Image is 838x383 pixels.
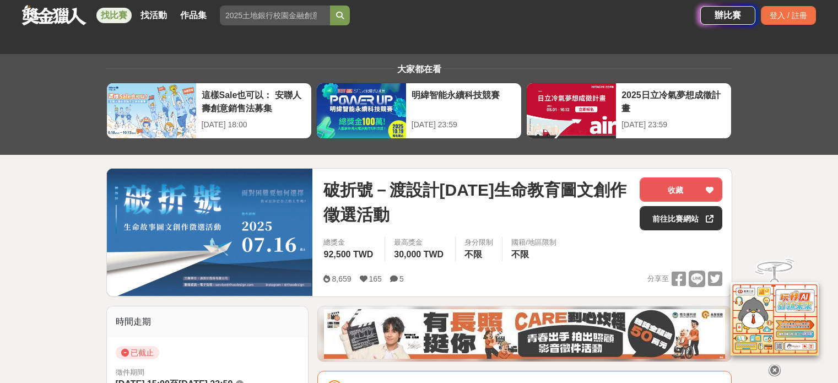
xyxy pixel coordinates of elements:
[136,8,171,23] a: 找活動
[202,89,306,114] div: 這樣Sale也可以： 安聯人壽創意銷售法募集
[202,119,306,131] div: [DATE] 18:00
[700,6,755,25] a: 辦比賽
[412,119,516,131] div: [DATE] 23:59
[323,237,376,248] span: 總獎金
[220,6,330,25] input: 2025土地銀行校園金融創意挑戰賽：從你出發 開啟智慧金融新頁
[394,250,444,259] span: 30,000 TWD
[511,237,556,248] div: 國籍/地區限制
[324,309,725,359] img: 35ad34ac-3361-4bcf-919e-8d747461931d.jpg
[647,271,669,287] span: 分享至
[640,177,722,202] button: 收藏
[526,83,732,139] a: 2025日立冷氣夢想成徵計畫[DATE] 23:59
[761,6,816,25] div: 登入 / 註冊
[316,83,522,139] a: 明緯智能永續科技競賽[DATE] 23:59
[621,89,726,114] div: 2025日立冷氣夢想成徵計畫
[369,274,382,283] span: 165
[464,237,493,248] div: 身分限制
[640,206,722,230] a: 前往比賽網站
[96,8,132,23] a: 找比賽
[323,250,373,259] span: 92,500 TWD
[399,274,404,283] span: 5
[394,237,446,248] span: 最高獎金
[106,83,312,139] a: 這樣Sale也可以： 安聯人壽創意銷售法募集[DATE] 18:00
[464,250,482,259] span: 不限
[116,368,144,376] span: 徵件期間
[332,274,351,283] span: 8,659
[116,346,159,359] span: 已截止
[731,282,819,355] img: d2146d9a-e6f6-4337-9592-8cefde37ba6b.png
[394,64,444,74] span: 大家都在看
[107,169,313,296] img: Cover Image
[511,250,529,259] span: 不限
[323,177,631,227] span: 破折號－渡設計[DATE]生命教育圖文創作徵選活動
[107,306,309,337] div: 時間走期
[621,119,726,131] div: [DATE] 23:59
[412,89,516,114] div: 明緯智能永續科技競賽
[176,8,211,23] a: 作品集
